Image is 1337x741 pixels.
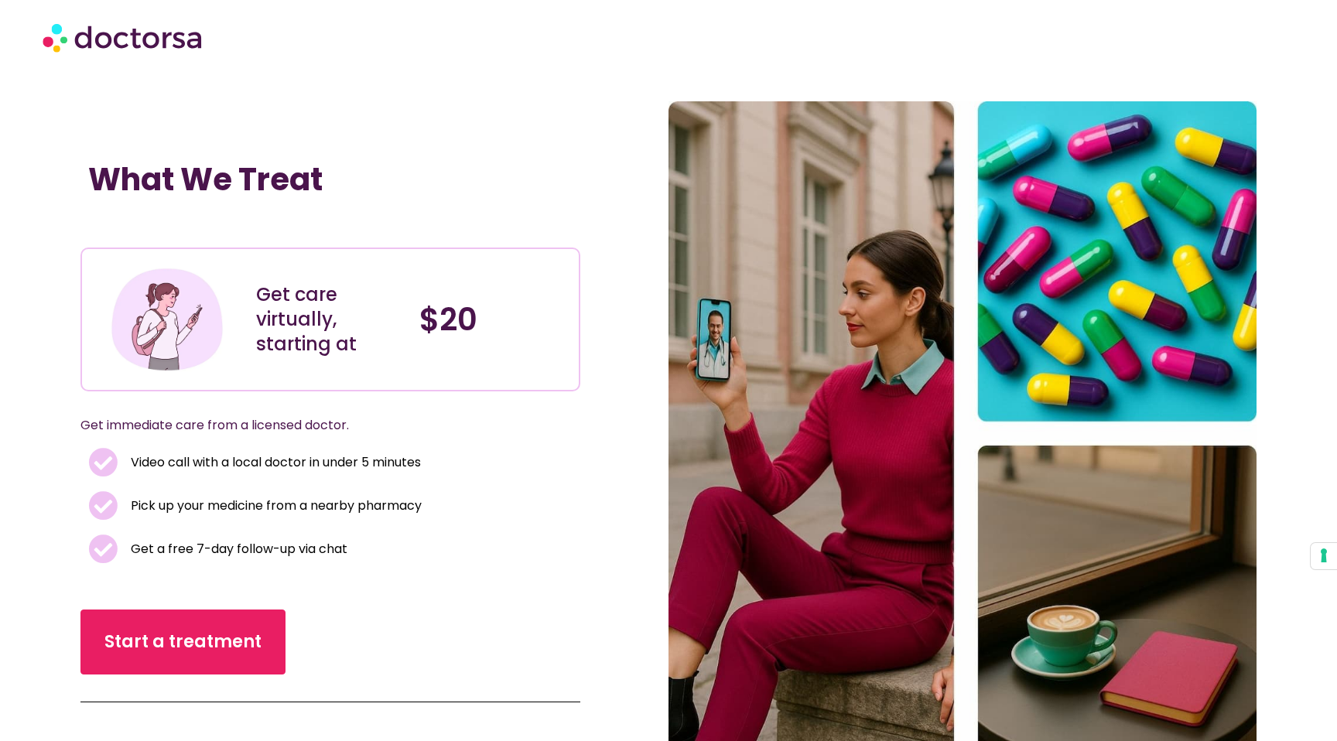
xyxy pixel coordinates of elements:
[127,452,421,473] span: Video call with a local doctor in under 5 minutes
[80,415,543,436] p: Get immediate care from a licensed doctor.
[256,282,404,357] div: Get care virtually, starting at
[104,630,262,654] span: Start a treatment
[88,161,573,198] h1: What We Treat
[108,261,227,379] img: Illustration depicting a young woman in a casual outfit, engaged with her smartphone. She has a p...
[127,538,347,560] span: Get a free 7-day follow-up via chat
[419,301,567,338] h4: $20
[1311,543,1337,569] button: Your consent preferences for tracking technologies
[88,213,320,232] iframe: Customer reviews powered by Trustpilot
[80,610,286,674] a: Start a treatment
[127,495,422,517] span: Pick up your medicine from a nearby pharmacy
